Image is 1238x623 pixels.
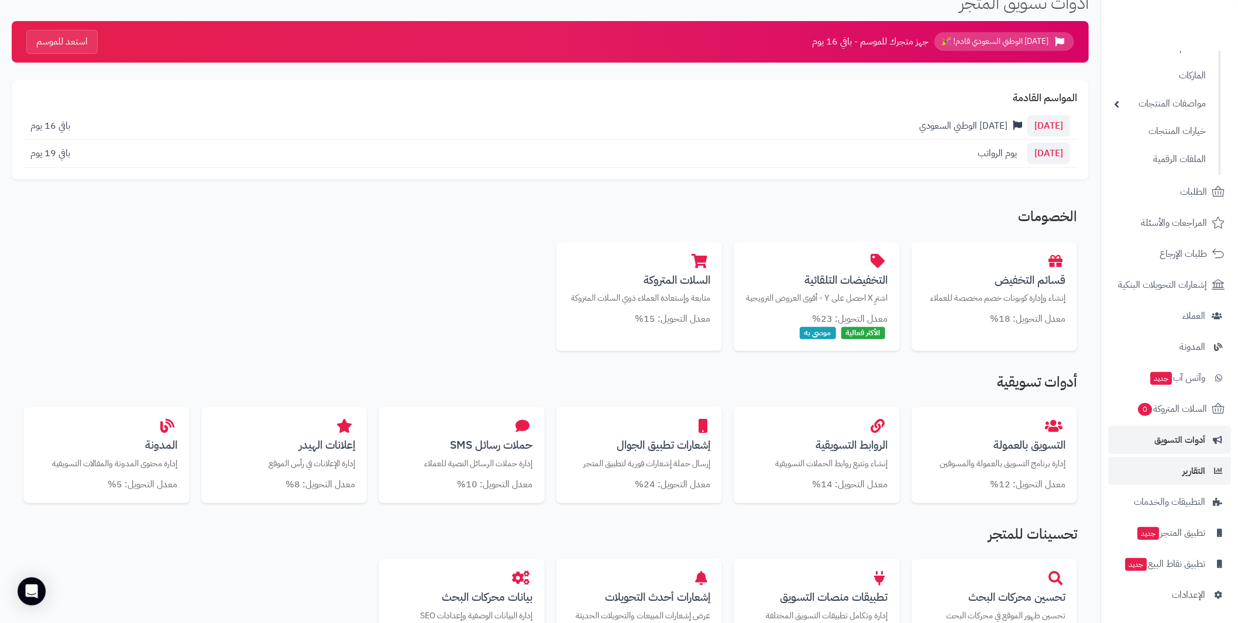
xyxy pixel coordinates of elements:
span: التقارير [1182,463,1205,479]
span: المراجعات والأسئلة [1141,215,1207,231]
span: جهز متجرك للموسم - باقي 16 يوم [812,35,928,49]
a: تطبيق نقاط البيعجديد [1108,550,1231,578]
p: إدارة حملات الرسائل النصية للعملاء [390,457,533,470]
h2: الخصومات [23,209,1077,230]
span: تطبيق المتجر [1136,525,1205,541]
small: معدل التحويل: 12% [990,477,1065,491]
small: معدل التحويل: 14% [813,477,888,491]
a: العملاء [1108,302,1231,330]
h3: تحسين محركات البحث [923,591,1066,603]
a: الملفات الرقمية [1108,147,1212,172]
a: حملات رسائل SMSإدارة حملات الرسائل النصية للعملاء معدل التحويل: 10% [379,407,545,503]
p: إدارة البيانات الوصفية وإعدادات SEO [390,610,533,622]
a: الروابط التسويقيةإنشاء وتتبع روابط الحملات التسويقية معدل التحويل: 14% [734,407,900,503]
span: باقي 16 يوم [30,119,70,133]
span: موصى به [800,327,836,339]
a: وآتس آبجديد [1108,364,1231,392]
a: الطلبات [1108,178,1231,206]
p: إدارة وتكامل تطبيقات التسويق المختلفة [745,610,888,622]
span: [DATE] [1027,115,1070,136]
a: مواصفات المنتجات [1108,91,1212,116]
a: خيارات المنتجات [1108,119,1212,144]
button: استعد للموسم [26,30,98,54]
h3: إشعارات تطبيق الجوال [568,439,711,451]
small: معدل التحويل: 24% [635,477,710,491]
span: الطلبات [1180,184,1207,200]
span: الأكثر فعالية [841,327,885,339]
a: طلبات الإرجاع [1108,240,1231,268]
a: أدوات التسويق [1108,426,1231,454]
a: إشعارات التحويلات البنكية [1108,271,1231,299]
h3: الروابط التسويقية [745,439,888,451]
span: [DATE] [1027,143,1070,164]
a: المراجعات والأسئلة [1108,209,1231,237]
a: الإعدادات [1108,581,1231,609]
h3: المدونة [35,439,178,451]
p: إنشاء وتتبع روابط الحملات التسويقية [745,457,888,470]
span: [DATE] الوطني السعودي قادم! 🎉 [934,32,1074,51]
a: إشعارات تطبيق الجوالإرسال حملة إشعارات فورية لتطبيق المتجر معدل التحويل: 24% [556,407,723,503]
small: معدل التحويل: 8% [286,477,355,491]
small: معدل التحويل: 10% [458,477,533,491]
p: إدارة الإعلانات في رأس الموقع [213,457,356,470]
a: السلات المتروكة0 [1108,395,1231,423]
span: الإعدادات [1172,587,1205,603]
small: معدل التحويل: 5% [108,477,178,491]
h2: المواسم القادمة [23,92,1077,104]
h3: إعلانات الهيدر [213,439,356,451]
span: المدونة [1179,339,1205,355]
span: [DATE] الوطني السعودي [919,119,1007,133]
h3: إشعارات أحدث التحويلات [568,591,711,603]
p: اشترِ X احصل على Y - أقوى العروض الترويجية [745,292,888,304]
a: تطبيق المتجرجديد [1108,519,1231,547]
h3: التسويق بالعمولة [923,439,1066,451]
a: المدونةإدارة محتوى المدونة والمقالات التسويقية معدل التحويل: 5% [23,407,190,503]
a: التخفيضات التلقائيةاشترِ X احصل على Y - أقوى العروض الترويجية معدل التحويل: 23% الأكثر فعالية موص... [734,242,900,351]
span: إشعارات التحويلات البنكية [1118,277,1207,293]
p: إرسال حملة إشعارات فورية لتطبيق المتجر [568,457,711,470]
p: إدارة محتوى المدونة والمقالات التسويقية [35,457,178,470]
a: إعلانات الهيدرإدارة الإعلانات في رأس الموقع معدل التحويل: 8% [201,407,367,503]
small: معدل التحويل: 18% [990,312,1065,326]
h2: تحسينات للمتجر [23,526,1077,548]
span: السلات المتروكة [1137,401,1207,417]
div: Open Intercom Messenger [18,577,46,605]
span: التطبيقات والخدمات [1134,494,1205,510]
span: 0 [1138,403,1152,416]
h2: أدوات تسويقية [23,374,1077,395]
span: طلبات الإرجاع [1160,246,1207,262]
p: عرض إشعارات المبيعات والتحويلات الحديثة [568,610,711,622]
span: وآتس آب [1149,370,1205,386]
span: جديد [1150,372,1172,385]
a: الماركات [1108,63,1212,88]
h3: تطبيقات منصات التسويق [745,591,888,603]
h3: قسائم التخفيض [923,274,1066,286]
h3: بيانات محركات البحث [390,591,533,603]
a: قسائم التخفيضإنشاء وإدارة كوبونات خصم مخصصة للعملاء معدل التحويل: 18% [912,242,1078,338]
span: جديد [1137,527,1159,540]
span: العملاء [1182,308,1205,324]
a: المدونة [1108,333,1231,361]
h3: حملات رسائل SMS [390,439,533,451]
small: معدل التحويل: 15% [635,312,710,326]
small: معدل التحويل: 23% [813,312,888,326]
a: التطبيقات والخدمات [1108,488,1231,516]
img: logo-2.png [1158,31,1227,56]
span: جديد [1125,558,1147,571]
p: تحسين ظهور الموقع في محركات البحث [923,610,1066,622]
span: أدوات التسويق [1154,432,1205,448]
span: يوم الرواتب [978,146,1017,160]
h3: السلات المتروكة [568,274,711,286]
a: السلات المتروكةمتابعة وإستعادة العملاء ذوي السلات المتروكة معدل التحويل: 15% [556,242,723,338]
p: إدارة برنامج التسويق بالعمولة والمسوقين [923,457,1066,470]
h3: التخفيضات التلقائية [745,274,888,286]
p: متابعة وإستعادة العملاء ذوي السلات المتروكة [568,292,711,304]
span: باقي 19 يوم [30,146,70,160]
a: التسويق بالعمولةإدارة برنامج التسويق بالعمولة والمسوقين معدل التحويل: 12% [912,407,1078,503]
a: التقارير [1108,457,1231,485]
p: إنشاء وإدارة كوبونات خصم مخصصة للعملاء [923,292,1066,304]
span: تطبيق نقاط البيع [1124,556,1205,572]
